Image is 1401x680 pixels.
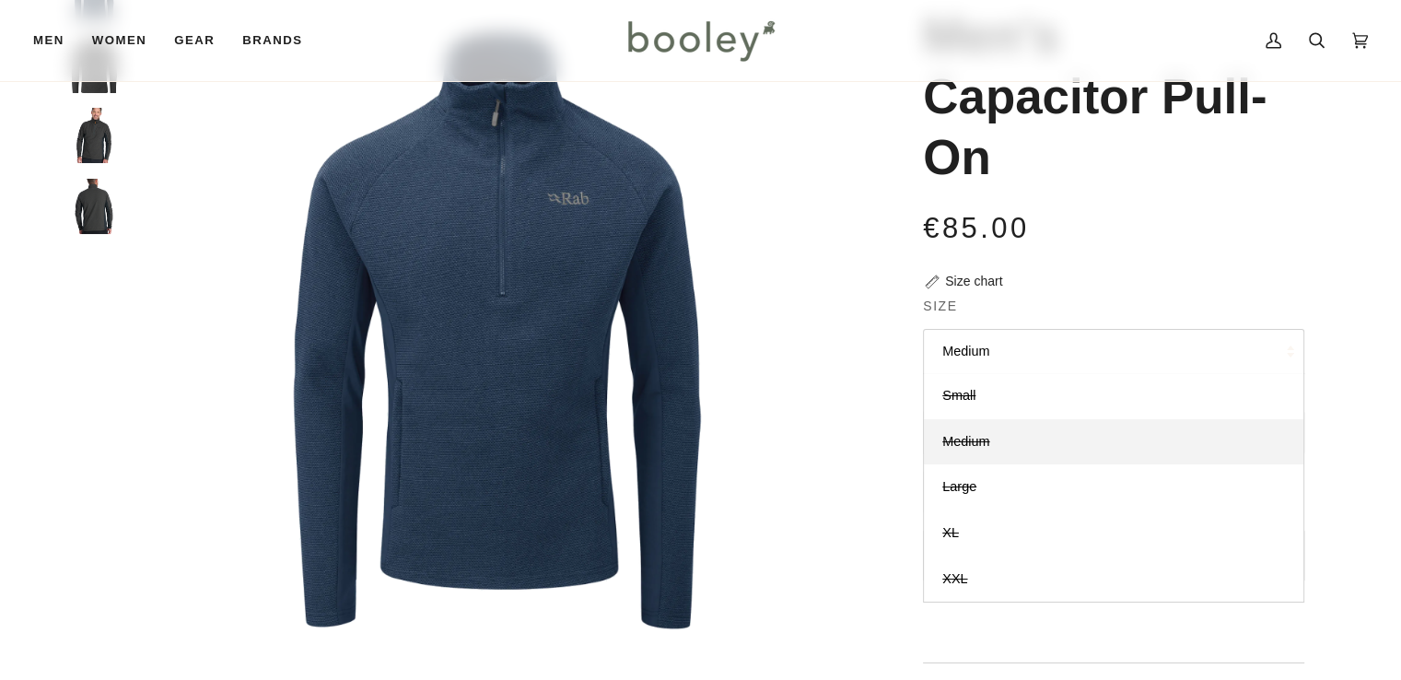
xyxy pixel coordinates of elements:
[66,179,122,234] img: Rab Men's Capacitor Pull-On Graphene - Booley Galway
[620,14,781,67] img: Booley
[942,479,976,494] span: Large
[924,373,1303,419] a: Small
[942,571,967,586] span: XXL
[924,464,1303,510] a: Large
[923,6,1290,188] h1: Men's Capacitor Pull-On
[66,108,122,163] img: Rab Men's Capacitor Pull-On Graphene - Booley Galway
[33,31,64,50] span: Men
[924,419,1303,465] a: Medium
[174,31,215,50] span: Gear
[942,434,989,449] span: Medium
[942,388,975,403] span: Small
[923,329,1304,374] button: Medium
[242,31,302,50] span: Brands
[924,510,1303,557] a: XL
[924,557,1303,603] a: XXL
[942,525,959,540] span: XL
[923,212,1029,244] span: €85.00
[92,31,146,50] span: Women
[945,272,1002,291] div: Size chart
[923,297,957,316] span: Size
